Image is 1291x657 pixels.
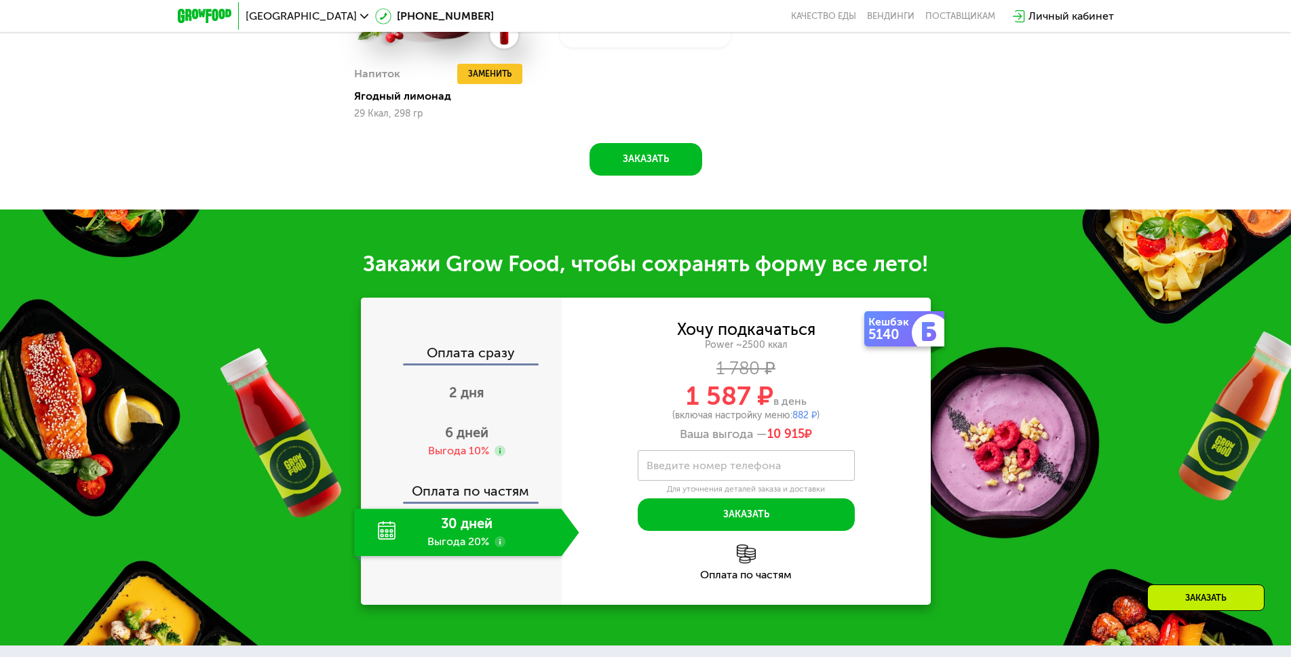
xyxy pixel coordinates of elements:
[638,484,855,495] div: Для уточнения деталей заказа и доставки
[445,424,488,441] span: 6 дней
[375,8,494,24] a: [PHONE_NUMBER]
[791,11,856,22] a: Качество еды
[246,11,357,22] span: [GEOGRAPHIC_DATA]
[354,64,400,84] div: Напиток
[457,64,522,84] button: Заменить
[686,380,773,412] span: 1 587 ₽
[868,317,914,327] div: Кешбэк
[792,410,817,421] span: 882 ₽
[1147,584,1265,611] div: Заказать
[677,322,815,337] div: Хочу подкачаться
[562,570,931,580] div: Оплата по частям
[428,443,489,458] div: Выгода 10%
[562,339,931,351] div: Power ~2500 ккал
[362,346,562,363] div: Оплата сразу
[773,395,807,407] span: в день
[562,361,931,376] div: 1 780 ₽
[354,89,537,103] div: Ягодный лимонад
[468,67,512,81] span: Заменить
[449,384,484,401] span: 2 дня
[647,462,781,469] label: Введите номер телефона
[362,471,562,502] div: Оплата по частям
[638,498,855,531] button: Заказать
[1028,8,1114,24] div: Личный кабинет
[925,11,995,22] div: поставщикам
[767,427,812,442] span: ₽
[767,426,805,441] span: 10 915
[737,544,756,563] img: l6xcnZfty9opOoJh.png
[354,108,526,119] div: 29 Ккал, 298 гр
[590,143,702,176] button: Заказать
[562,411,931,420] div: (включая настройку меню: )
[868,327,914,341] div: 5140
[562,427,931,442] div: Ваша выгода —
[867,11,914,22] a: Вендинги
